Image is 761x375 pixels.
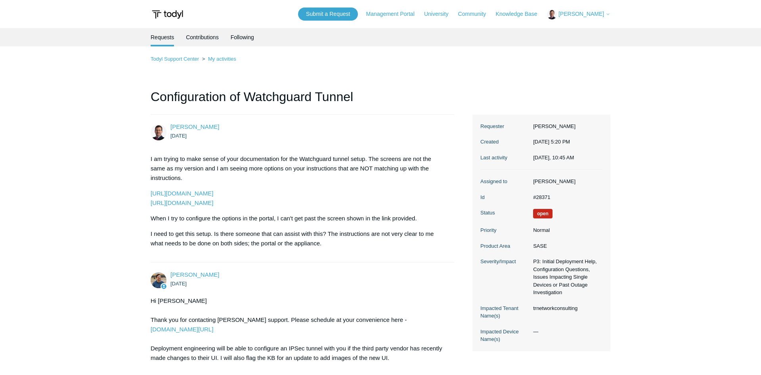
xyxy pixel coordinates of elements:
[151,7,184,22] img: Todyl Support Center Help Center home page
[496,10,545,18] a: Knowledge Base
[533,139,570,145] time: 09/24/2025, 17:20
[424,10,456,18] a: University
[529,122,602,130] dd: [PERSON_NAME]
[151,190,213,197] a: [URL][DOMAIN_NAME]
[186,28,219,46] a: Contributions
[151,326,213,333] a: [DOMAIN_NAME][URL]
[170,123,219,130] span: Todd Reibling
[529,242,602,250] dd: SASE
[151,56,199,62] a: Todyl Support Center
[533,209,553,218] span: We are working on a response for you
[480,122,529,130] dt: Requester
[480,258,529,266] dt: Severity/Impact
[151,154,446,183] p: I am trying to make sense of your documentation for the Watchguard tunnel setup. The screens are ...
[529,328,602,336] dd: —
[366,10,423,18] a: Management Portal
[529,226,602,234] dd: Normal
[151,87,454,115] h1: Configuration of Watchguard Tunnel
[480,209,529,217] dt: Status
[529,304,602,312] dd: trnetworkconsulting
[529,258,602,297] dd: P3: Initial Deployment Help, Configuration Questions, Issues Impacting Single Devices or Past Out...
[480,193,529,201] dt: Id
[208,56,236,62] a: My activities
[480,226,529,234] dt: Priority
[231,28,254,46] a: Following
[533,155,574,161] time: 09/26/2025, 10:45
[170,123,219,130] a: [PERSON_NAME]
[480,242,529,250] dt: Product Area
[151,28,174,46] li: Requests
[170,133,187,139] time: 09/24/2025, 17:20
[480,178,529,186] dt: Assigned to
[529,178,602,186] dd: [PERSON_NAME]
[151,214,446,223] p: When I try to configure the options in the portal, I can't get past the screen shown in the link ...
[298,8,358,21] a: Submit a Request
[480,138,529,146] dt: Created
[480,304,529,320] dt: Impacted Tenant Name(s)
[201,56,236,62] li: My activities
[480,328,529,343] dt: Impacted Device Name(s)
[151,199,213,206] a: [URL][DOMAIN_NAME]
[558,11,604,17] span: [PERSON_NAME]
[151,56,201,62] li: Todyl Support Center
[529,193,602,201] dd: #28371
[151,229,446,248] p: I need to get this setup. Is there someone that can assist with this? The instructions are not ve...
[170,271,219,278] a: [PERSON_NAME]
[480,154,529,162] dt: Last activity
[170,271,219,278] span: Spencer Grissom
[170,281,187,287] time: 09/24/2025, 17:28
[458,10,494,18] a: Community
[547,10,610,19] button: [PERSON_NAME]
